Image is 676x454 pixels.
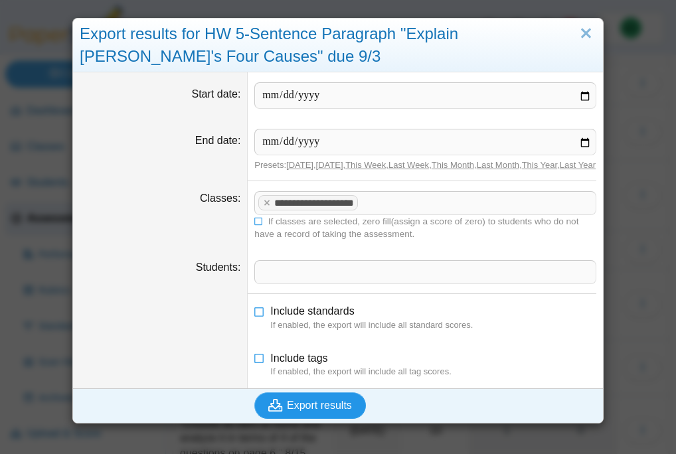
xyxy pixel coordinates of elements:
[195,135,241,146] label: End date
[254,216,578,239] span: If classes are selected, zero fill(assign a score of zero) to students who do not have a record o...
[270,352,327,364] span: Include tags
[316,160,343,170] a: [DATE]
[254,392,366,419] button: Export results
[254,260,596,284] tags: ​
[192,88,241,100] label: Start date
[287,400,352,411] span: Export results
[286,160,313,170] a: [DATE]
[522,160,558,170] a: This Year
[576,23,596,45] a: Close
[196,262,241,273] label: Students
[261,198,272,207] x: remove tag
[73,19,603,72] div: Export results for HW 5-Sentence Paragraph "Explain [PERSON_NAME]'s Four Causes" due 9/3
[560,160,596,170] a: Last Year
[200,192,240,204] label: Classes
[432,160,474,170] a: This Month
[270,366,596,378] dfn: If enabled, the export will include all tag scores.
[388,160,429,170] a: Last Week
[270,319,596,331] dfn: If enabled, the export will include all standard scores.
[254,191,596,215] tags: ​
[345,160,386,170] a: This Week
[254,159,596,171] div: Presets: , , , , , , ,
[270,305,354,317] span: Include standards
[477,160,519,170] a: Last Month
